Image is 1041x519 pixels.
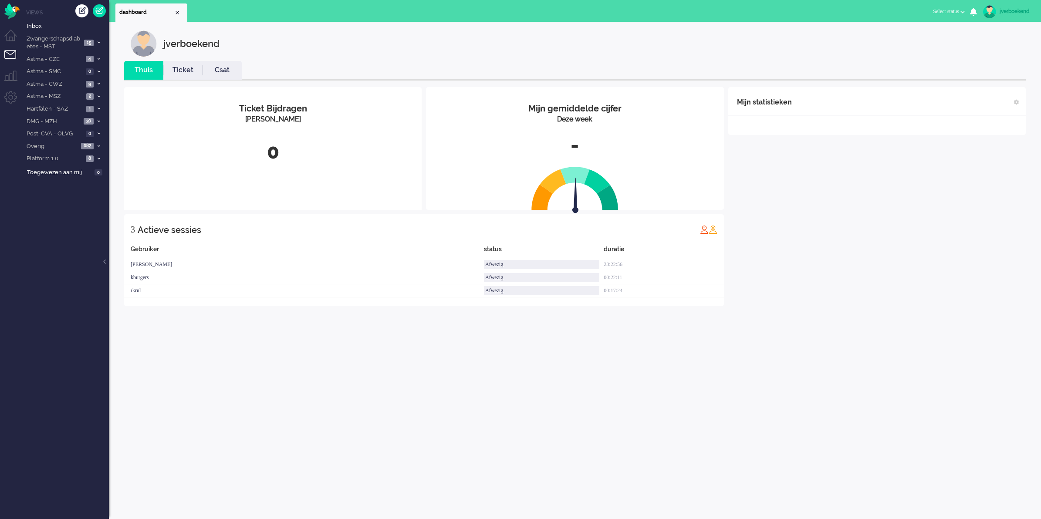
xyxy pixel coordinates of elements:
li: Admin menu [4,91,24,111]
button: Select status [928,5,970,18]
span: dashboard [119,9,174,16]
div: Ticket Bijdragen [131,102,415,115]
a: Ticket [163,65,203,75]
div: jverboekend [163,30,220,57]
span: Astma - CWZ [25,80,83,88]
li: Ticket [163,61,203,80]
div: Afwezig [484,286,599,295]
img: customer.svg [131,30,157,57]
div: Afwezig [484,273,599,282]
span: 0 [95,169,102,176]
span: 0 [86,131,94,137]
li: Dashboard menu [4,30,24,49]
div: Mijn statistieken [737,94,792,111]
li: Select status [928,3,970,22]
div: - [433,131,717,160]
li: Dashboard [115,3,187,22]
li: Views [26,9,109,16]
div: status [484,245,604,258]
span: 15 [84,40,94,46]
img: flow_omnibird.svg [4,3,20,19]
span: DMG - MZH [25,118,81,126]
li: Thuis [124,61,163,80]
div: duratie [604,245,723,258]
a: Toegewezen aan mij 0 [25,167,109,177]
a: Thuis [124,65,163,75]
li: Csat [203,61,242,80]
div: Actieve sessies [138,221,201,239]
span: 4 [86,56,94,62]
div: jverboekend [1000,7,1032,16]
li: Tickets menu [4,50,24,70]
div: Close tab [174,9,181,16]
img: arrow.svg [557,178,594,215]
span: Post-CVA - OLVG [25,130,83,138]
span: 9 [86,81,94,88]
span: Select status [933,8,959,14]
div: rkrul [124,284,484,297]
span: Overig [25,142,78,151]
span: Inbox [27,22,109,30]
span: Platform 1.0 [25,155,83,163]
img: profile_red.svg [700,225,709,234]
span: 0 [86,68,94,75]
div: Mijn gemiddelde cijfer [433,102,717,115]
a: Omnidesk [4,6,20,12]
div: [PERSON_NAME] [131,115,415,125]
span: Astma - SMC [25,67,83,76]
div: 23:22:56 [604,258,723,271]
a: Inbox [25,21,109,30]
a: Quick Ticket [93,4,106,17]
img: avatar [983,5,996,18]
div: Creëer ticket [75,4,88,17]
span: 1 [86,106,94,112]
div: 3 [131,221,135,238]
span: Hartfalen - SAZ [25,105,84,113]
span: Zwangerschapsdiabetes - MST [25,35,81,51]
div: Gebruiker [124,245,484,258]
span: Astma - MSZ [25,92,84,101]
span: Toegewezen aan mij [27,169,92,177]
div: 00:22:11 [604,271,723,284]
li: Supervisor menu [4,71,24,90]
span: 8 [86,155,94,162]
a: Csat [203,65,242,75]
div: [PERSON_NAME] [124,258,484,271]
span: 2 [86,93,94,100]
div: kburgers [124,271,484,284]
img: semi_circle.svg [531,166,619,210]
img: profile_orange.svg [709,225,717,234]
a: jverboekend [981,5,1032,18]
div: Deze week [433,115,717,125]
span: 682 [81,143,94,149]
span: 30 [84,118,94,125]
div: Afwezig [484,260,599,269]
div: 0 [131,138,415,166]
div: 00:17:24 [604,284,723,297]
span: Astma - CZE [25,55,83,64]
